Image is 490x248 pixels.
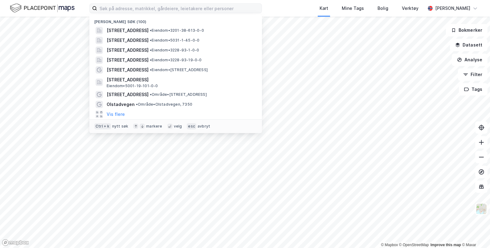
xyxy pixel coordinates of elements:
span: • [150,48,152,52]
div: esc [187,123,196,129]
div: [PERSON_NAME] [435,5,470,12]
button: Analyse [452,54,488,66]
a: Mapbox [381,243,398,247]
span: Eiendom • 5001-19-101-0-0 [107,83,158,88]
span: • [150,38,152,43]
button: Filter [458,68,488,81]
span: Eiendom • [STREET_ADDRESS] [150,67,208,72]
span: Eiendom • 3201-38-613-0-0 [150,28,204,33]
span: [STREET_ADDRESS] [107,66,149,74]
input: Søk på adresse, matrikkel, gårdeiere, leietakere eller personer [97,4,262,13]
a: OpenStreetMap [399,243,429,247]
div: nytt søk [112,124,129,129]
span: [STREET_ADDRESS] [107,76,255,83]
span: Eiendom • 3228-93-1-0-0 [150,48,199,53]
span: Område • Olstadvegen, 7350 [136,102,192,107]
img: Z [476,203,487,215]
button: Bokmerker [446,24,488,36]
span: Olstadvegen [107,101,135,108]
span: • [150,92,152,97]
img: logo.f888ab2527a4732fd821a326f86c7f29.svg [10,3,75,14]
span: Område • [STREET_ADDRESS] [150,92,207,97]
span: • [150,28,152,33]
button: Datasett [450,39,488,51]
a: Mapbox homepage [2,239,29,246]
span: [STREET_ADDRESS] [107,56,149,64]
button: Vis flere [107,111,125,118]
div: Ctrl + k [94,123,111,129]
span: [STREET_ADDRESS] [107,37,149,44]
span: [STREET_ADDRESS] [107,47,149,54]
div: Kart [320,5,328,12]
span: • [136,102,138,107]
span: • [150,67,152,72]
span: Eiendom • 3228-93-19-0-0 [150,58,202,63]
div: avbryt [198,124,210,129]
div: [PERSON_NAME] søk (100) [89,14,262,26]
div: Bolig [378,5,388,12]
iframe: Chat Widget [459,218,490,248]
button: Tags [459,83,488,96]
div: markere [146,124,162,129]
div: Mine Tags [342,5,364,12]
div: Verktøy [402,5,419,12]
span: [STREET_ADDRESS] [107,91,149,98]
a: Improve this map [431,243,461,247]
span: • [150,58,152,62]
span: Eiendom • 5031-1-45-0-0 [150,38,199,43]
div: velg [174,124,182,129]
span: [STREET_ADDRESS] [107,27,149,34]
